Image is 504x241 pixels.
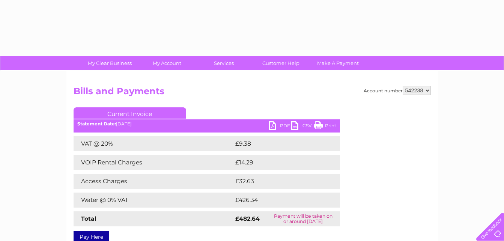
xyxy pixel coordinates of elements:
[74,86,431,100] h2: Bills and Payments
[364,86,431,95] div: Account number
[291,121,314,132] a: CSV
[233,193,327,208] td: £426.34
[314,121,336,132] a: Print
[74,107,186,119] a: Current Invoice
[307,56,369,70] a: Make A Payment
[233,136,323,151] td: £9.38
[269,121,291,132] a: PDF
[74,136,233,151] td: VAT @ 20%
[233,174,325,189] td: £32.63
[235,215,260,222] strong: £482.64
[77,121,116,127] b: Statement Date:
[233,155,324,170] td: £14.29
[74,155,233,170] td: VOIP Rental Charges
[136,56,198,70] a: My Account
[266,211,340,226] td: Payment will be taken on or around [DATE]
[79,56,141,70] a: My Clear Business
[250,56,312,70] a: Customer Help
[74,174,233,189] td: Access Charges
[74,193,233,208] td: Water @ 0% VAT
[193,56,255,70] a: Services
[81,215,96,222] strong: Total
[74,121,340,127] div: [DATE]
